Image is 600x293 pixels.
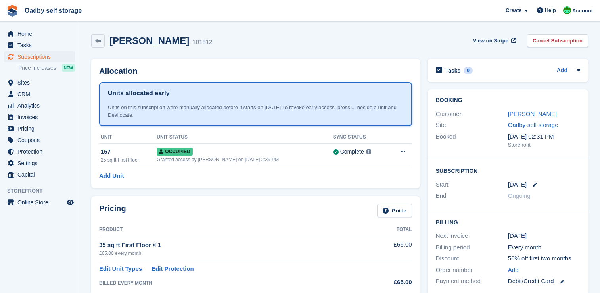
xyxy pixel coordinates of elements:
a: Price increases NEW [18,64,75,72]
span: Home [17,28,65,39]
a: menu [4,28,75,39]
div: Storefront [508,141,580,149]
a: menu [4,112,75,123]
a: Cancel Subscription [527,34,588,47]
div: 25 sq ft First Floor [101,156,157,164]
a: menu [4,51,75,62]
div: Next invoice [436,231,508,241]
div: 157 [101,147,157,156]
span: Settings [17,158,65,169]
img: icon-info-grey-7440780725fd019a000dd9b08b2336e03edf1995a4989e88bcd33f0948082b44.svg [366,149,371,154]
img: Stephanie [563,6,571,14]
h2: Booking [436,97,580,104]
th: Unit Status [157,131,333,144]
a: Oadby self storage [21,4,85,17]
span: Pricing [17,123,65,134]
th: Product [99,224,362,236]
a: [PERSON_NAME] [508,110,557,117]
a: Add [557,66,567,75]
h1: Units allocated early [108,89,170,98]
div: Order number [436,266,508,275]
a: Add Unit [99,172,124,181]
div: Payment method [436,277,508,286]
a: Add [508,266,519,275]
div: [DATE] 02:31 PM [508,132,580,141]
h2: Subscription [436,166,580,174]
div: Booked [436,132,508,149]
a: menu [4,158,75,169]
div: £65.00 [362,278,412,287]
div: Customer [436,110,508,119]
th: Unit [99,131,157,144]
span: Create [506,6,521,14]
span: Protection [17,146,65,157]
div: Units on this subscription were manually allocated before it starts on [DATE] To revoke early acc... [108,104,403,119]
span: Tasks [17,40,65,51]
a: Edit Unit Types [99,264,142,274]
a: menu [4,77,75,88]
h2: Pricing [99,204,126,217]
time: 2025-08-16 00:00:00 UTC [508,180,527,189]
a: menu [4,100,75,111]
span: Help [545,6,556,14]
h2: Billing [436,218,580,226]
span: Account [572,7,593,15]
a: menu [4,40,75,51]
a: Preview store [65,198,75,207]
span: Online Store [17,197,65,208]
a: menu [4,89,75,100]
div: Billing period [436,243,508,252]
div: Discount [436,254,508,263]
a: Oadby-self storage [508,121,558,128]
a: menu [4,146,75,157]
a: menu [4,135,75,146]
a: menu [4,123,75,134]
h2: Tasks [445,67,461,74]
div: Debit/Credit Card [508,277,580,286]
div: Every month [508,243,580,252]
div: 101812 [192,38,212,47]
span: Subscriptions [17,51,65,62]
div: Start [436,180,508,189]
span: View on Stripe [473,37,508,45]
th: Sync Status [333,131,388,144]
span: Sites [17,77,65,88]
a: View on Stripe [470,34,518,47]
a: menu [4,197,75,208]
div: End [436,191,508,200]
img: stora-icon-8386f47178a22dfd0bd8f6a31ec36ba5ce8667c1dd55bd0f319d3a0aa187defe.svg [6,5,18,17]
th: Total [362,224,412,236]
span: Ongoing [508,192,531,199]
div: [DATE] [508,231,580,241]
span: Capital [17,169,65,180]
a: Edit Protection [151,264,194,274]
div: 0 [464,67,473,74]
span: CRM [17,89,65,100]
span: Coupons [17,135,65,146]
h2: [PERSON_NAME] [109,35,189,46]
span: Storefront [7,187,79,195]
span: Analytics [17,100,65,111]
div: £65.00 every month [99,250,362,257]
span: Invoices [17,112,65,123]
h2: Allocation [99,67,412,76]
div: BILLED EVERY MONTH [99,280,362,287]
div: NEW [62,64,75,72]
span: Price increases [18,64,56,72]
span: Occupied [157,148,192,156]
div: Granted access by [PERSON_NAME] on [DATE] 2:39 PM [157,156,333,163]
div: Site [436,121,508,130]
td: £65.00 [362,236,412,261]
a: Guide [377,204,412,217]
div: 35 sq ft First Floor × 1 [99,241,362,250]
div: 50% off first two months [508,254,580,263]
a: menu [4,169,75,180]
div: Complete [340,148,364,156]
